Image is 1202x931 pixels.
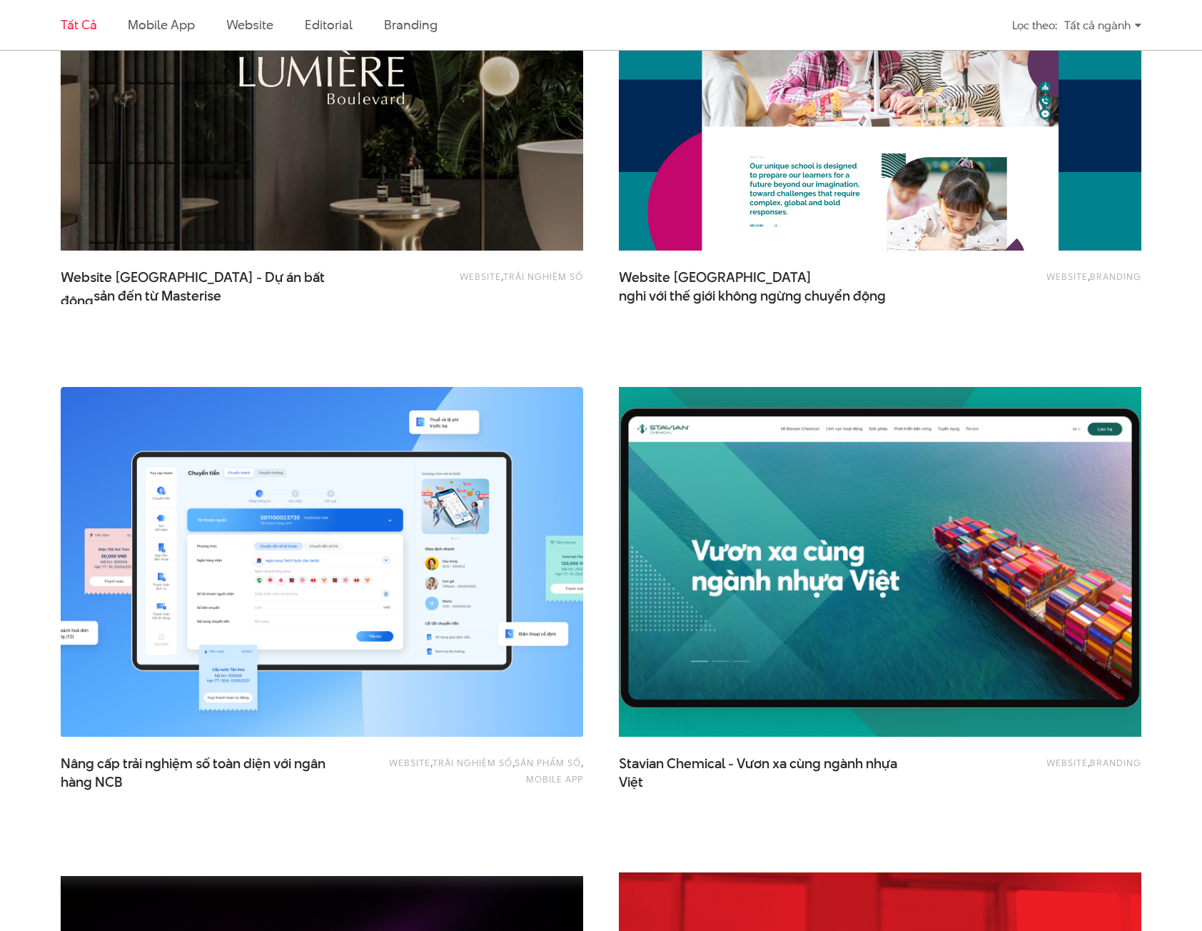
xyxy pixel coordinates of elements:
[460,270,501,283] a: Website
[61,387,583,737] img: Nâng cấp trải nghiệm số toàn diện với ngân hàng NCB
[1090,756,1141,769] a: Branding
[619,287,886,306] span: nghi với thế giới không ngừng chuyển động
[61,755,346,790] span: Nâng cấp trải nghiệm số toàn diện với ngân
[61,16,96,34] a: Tất cả
[305,16,353,34] a: Editorial
[226,16,273,34] a: Website
[1090,270,1141,283] a: Branding
[128,16,194,34] a: Mobile app
[515,756,581,769] a: Sản phẩm số
[389,756,430,769] a: Website
[1064,13,1141,38] div: Tất cả ngành
[374,268,583,297] div: ,
[94,287,221,306] span: sản đến từ Masterise
[384,16,437,34] a: Branding
[61,755,346,790] a: Nâng cấp trải nghiệm số toàn diện với ngânhàng NCB
[932,268,1141,297] div: ,
[503,270,583,283] a: Trải nghiệm số
[61,773,123,792] span: hàng NCB
[1046,270,1088,283] a: Website
[619,268,904,304] span: Website [GEOGRAPHIC_DATA]
[433,756,512,769] a: Trải nghiệm số
[619,268,904,304] a: Website [GEOGRAPHIC_DATA]nghi với thế giới không ngừng chuyển động
[1012,13,1057,38] div: Lọc theo:
[526,773,583,785] a: Mobile app
[592,369,1167,754] img: Stavian Chemical - Vươn xa cùng ngành nhựa Việt
[619,755,904,790] span: Stavian Chemical - Vươn xa cùng ngành nhựa
[619,773,643,792] span: Việt
[1046,756,1088,769] a: Website
[61,268,346,304] a: Website [GEOGRAPHIC_DATA] - Dự án bất độngsản đến từ Masterise
[61,268,346,304] span: Website [GEOGRAPHIC_DATA] - Dự án bất động
[374,755,583,787] div: , , ,
[619,755,904,790] a: Stavian Chemical - Vươn xa cùng ngành nhựaViệt
[932,755,1141,783] div: ,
